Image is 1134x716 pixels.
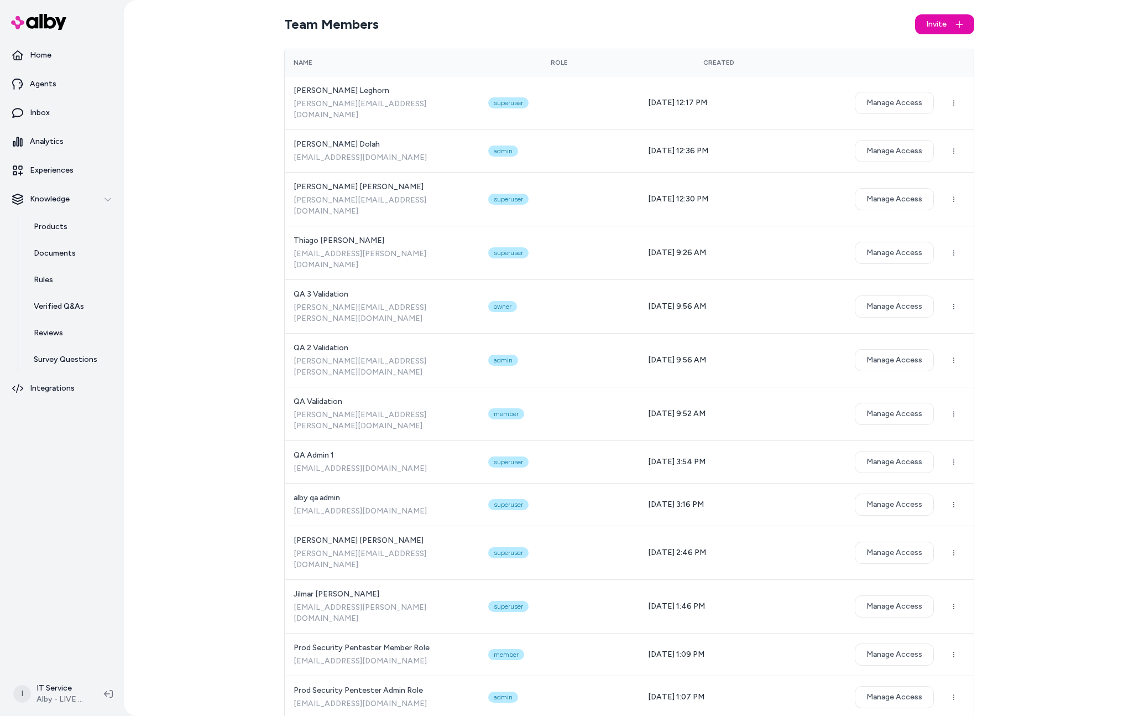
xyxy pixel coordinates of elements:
div: superuser [488,97,529,108]
div: superuser [488,601,529,612]
span: [PERSON_NAME][EMAIL_ADDRESS][PERSON_NAME][DOMAIN_NAME] [294,356,471,378]
span: Thiago [PERSON_NAME] [294,235,471,246]
div: Role [488,58,630,67]
span: [EMAIL_ADDRESS][PERSON_NAME][DOMAIN_NAME] [294,248,471,271]
p: Experiences [30,165,74,176]
button: Manage Access [855,451,934,473]
p: Knowledge [30,194,70,205]
span: [DATE] 12:36 PM [648,146,708,155]
span: [EMAIL_ADDRESS][DOMAIN_NAME] [294,698,471,709]
span: [PERSON_NAME][EMAIL_ADDRESS][DOMAIN_NAME] [294,548,471,570]
span: Alby - LIVE on [DOMAIN_NAME] [36,694,86,705]
span: [DATE] 9:26 AM [648,248,706,257]
span: [DATE] 1:46 PM [648,601,705,611]
span: [DATE] 3:16 PM [648,500,704,509]
div: superuser [488,547,529,558]
span: [PERSON_NAME] Dolah [294,139,471,150]
span: [EMAIL_ADDRESS][PERSON_NAME][DOMAIN_NAME] [294,602,471,624]
button: Manage Access [855,595,934,618]
span: [PERSON_NAME] Leghorn [294,85,471,96]
button: Knowledge [4,186,119,212]
span: I [13,685,31,703]
span: [PERSON_NAME][EMAIL_ADDRESS][PERSON_NAME][DOMAIN_NAME] [294,302,471,324]
button: Invite [915,14,974,34]
span: [DATE] 9:52 AM [648,409,706,418]
p: Products [34,221,67,232]
a: Documents [23,240,119,267]
img: alby Logo [11,14,66,30]
p: Agents [30,79,56,90]
a: Survey Questions [23,346,119,373]
span: [PERSON_NAME] [PERSON_NAME] [294,181,471,193]
button: Manage Access [855,644,934,666]
span: [DATE] 1:07 PM [648,692,704,702]
span: [DATE] 3:54 PM [648,457,706,466]
a: Agents [4,71,119,97]
span: [DATE] 9:56 AM [648,302,706,311]
p: Survey Questions [34,354,97,365]
p: Inbox [30,107,50,118]
span: [EMAIL_ADDRESS][DOMAIN_NAME] [294,506,471,517]
button: Manage Access [855,295,934,318]
p: Verified Q&As [34,301,84,312]
p: Reviews [34,328,63,339]
p: Rules [34,274,53,286]
a: Integrations [4,375,119,402]
span: [DATE] 12:17 PM [648,98,707,107]
span: [DATE] 1:09 PM [648,650,704,659]
a: Products [23,214,119,240]
span: [EMAIL_ADDRESS][DOMAIN_NAME] [294,152,471,163]
span: QA Validation [294,396,471,407]
div: member [488,408,524,419]
button: Manage Access [855,188,934,210]
a: Reviews [23,320,119,346]
span: [PERSON_NAME][EMAIL_ADDRESS][DOMAIN_NAME] [294,98,471,121]
button: IIT ServiceAlby - LIVE on [DOMAIN_NAME] [7,676,95,712]
div: admin [488,692,518,703]
span: [DATE] 12:30 PM [648,194,708,204]
a: Experiences [4,157,119,184]
span: QA Admin 1 [294,450,471,461]
p: Documents [34,248,76,259]
span: QA 3 Validation [294,289,471,300]
a: Inbox [4,100,119,126]
div: admin [488,146,518,157]
button: Manage Access [855,542,934,564]
a: Home [4,42,119,69]
div: Name [294,58,471,67]
a: Rules [23,267,119,293]
button: Manage Access [855,349,934,371]
span: Jilmar [PERSON_NAME] [294,589,471,600]
p: Home [30,50,51,61]
button: Manage Access [855,494,934,516]
p: Integrations [30,383,75,394]
span: Prod Security Pentester Admin Role [294,685,471,696]
span: [EMAIL_ADDRESS][DOMAIN_NAME] [294,463,471,474]
div: superuser [488,194,529,205]
span: QA 2 Validation [294,343,471,354]
div: admin [488,355,518,366]
p: Analytics [30,136,64,147]
button: Manage Access [855,92,934,114]
span: Invite [926,19,947,30]
span: Prod Security Pentester Member Role [294,642,471,653]
div: owner [488,301,517,312]
span: [DATE] 2:46 PM [648,548,706,557]
span: [DATE] 9:56 AM [648,355,706,365]
div: superuser [488,499,529,510]
span: alby qa admin [294,492,471,504]
div: Created [648,58,790,67]
button: Manage Access [855,686,934,708]
span: [PERSON_NAME] [PERSON_NAME] [294,535,471,546]
a: Verified Q&As [23,293,119,320]
h2: Team Members [284,15,379,33]
p: IT Service [36,683,86,694]
span: [PERSON_NAME][EMAIL_ADDRESS][DOMAIN_NAME] [294,195,471,217]
div: member [488,649,524,660]
div: superuser [488,247,529,258]
a: Analytics [4,128,119,155]
span: [PERSON_NAME][EMAIL_ADDRESS][PERSON_NAME][DOMAIN_NAME] [294,409,471,432]
span: [EMAIL_ADDRESS][DOMAIN_NAME] [294,656,471,667]
button: Manage Access [855,242,934,264]
button: Manage Access [855,403,934,425]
